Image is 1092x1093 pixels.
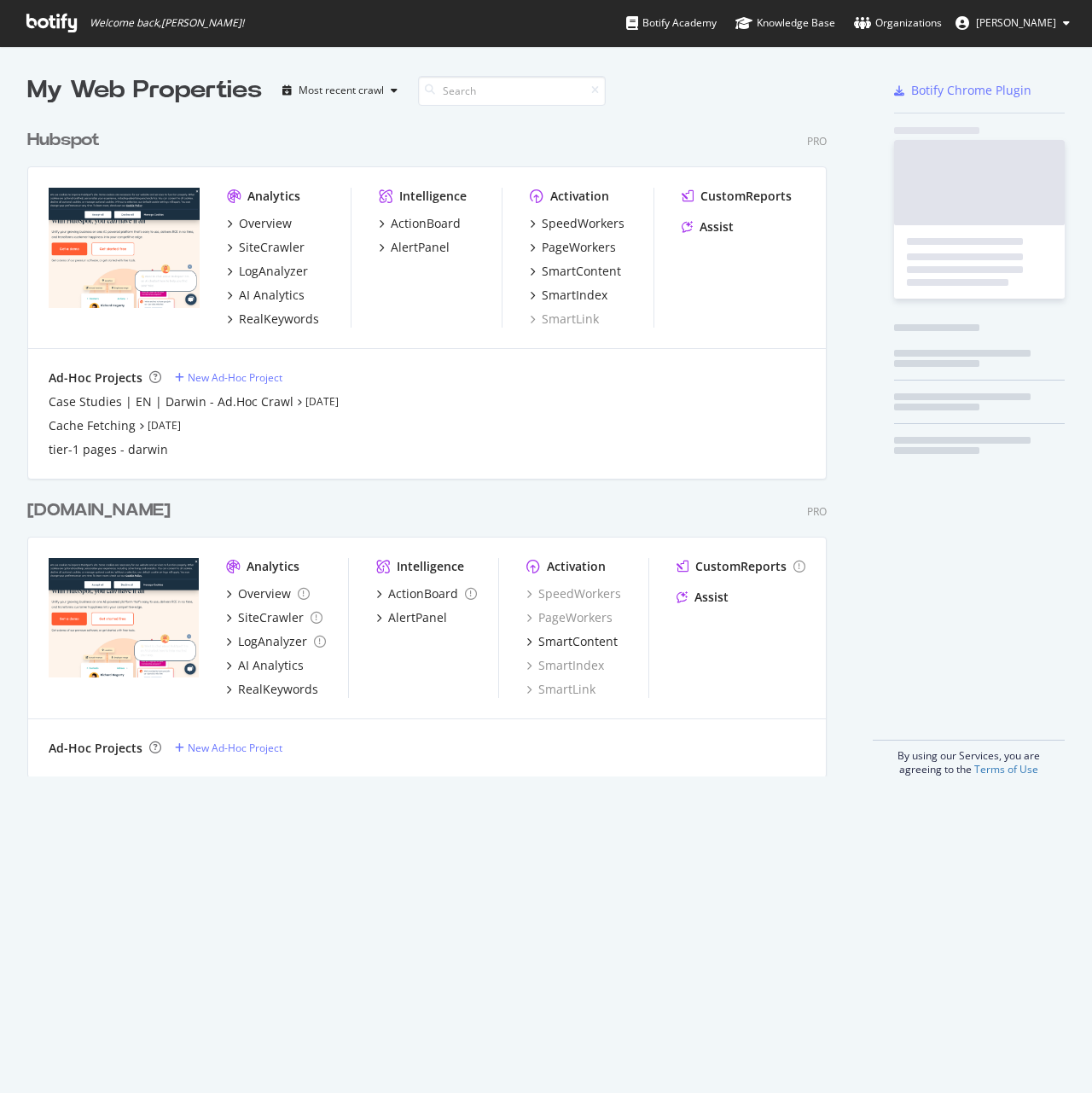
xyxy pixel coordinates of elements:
div: ActionBoard [391,215,461,232]
a: New Ad-Hoc Project [175,741,282,755]
a: RealKeywords [227,311,319,328]
a: PageWorkers [526,609,613,626]
div: CustomReports [695,558,787,575]
span: Victor Pan [976,15,1056,30]
a: RealKeywords [226,681,318,698]
button: Most recent crawl [276,77,404,104]
a: Terms of Use [974,762,1038,776]
a: LogAnalyzer [226,633,326,650]
div: AI Analytics [238,657,304,674]
a: Botify Chrome Plugin [894,82,1031,99]
div: RealKeywords [239,311,319,328]
a: ActionBoard [376,585,477,602]
a: SmartContent [526,633,618,650]
div: Botify Chrome Plugin [911,82,1031,99]
a: [DOMAIN_NAME] [27,498,177,523]
div: Pro [807,134,827,148]
div: Assist [700,218,734,235]
a: Hubspot [27,128,107,153]
div: Pro [807,504,827,519]
input: Search [418,76,606,106]
a: AI Analytics [227,287,305,304]
div: Intelligence [399,188,467,205]
a: Assist [677,589,729,606]
div: ActionBoard [388,585,458,602]
div: Ad-Hoc Projects [49,740,142,757]
img: hubspot.com [49,188,200,309]
div: SpeedWorkers [542,215,624,232]
a: Overview [227,215,292,232]
div: AlertPanel [391,239,450,256]
div: Knowledge Base [735,15,835,32]
div: CustomReports [700,188,792,205]
button: [PERSON_NAME] [942,9,1083,37]
a: SpeedWorkers [526,585,621,602]
div: Hubspot [27,128,100,153]
div: By using our Services, you are agreeing to the [873,740,1065,776]
div: SmartContent [538,633,618,650]
div: New Ad-Hoc Project [188,741,282,755]
div: grid [27,108,840,776]
a: New Ad-Hoc Project [175,370,282,385]
span: Welcome back, [PERSON_NAME] ! [90,16,244,30]
div: Analytics [247,188,300,205]
a: AlertPanel [379,239,450,256]
div: New Ad-Hoc Project [188,370,282,385]
div: SmartIndex [542,287,607,304]
a: SpeedWorkers [530,215,624,232]
a: Assist [682,218,734,235]
a: CustomReports [682,188,792,205]
a: Cache Fetching [49,417,136,434]
a: CustomReports [677,558,805,575]
div: Overview [239,215,292,232]
div: Most recent crawl [299,85,384,96]
a: LogAnalyzer [227,263,308,280]
div: Activation [547,558,606,575]
div: Intelligence [397,558,464,575]
a: SmartLink [530,311,599,328]
a: SmartLink [526,681,595,698]
a: SiteCrawler [227,239,305,256]
a: ActionBoard [379,215,461,232]
div: AI Analytics [239,287,305,304]
a: AlertPanel [376,609,447,626]
div: SiteCrawler [238,609,304,626]
a: Case Studies | EN | Darwin - Ad.Hoc Crawl [49,393,293,410]
div: LogAnalyzer [239,263,308,280]
a: SiteCrawler [226,609,322,626]
div: AlertPanel [388,609,447,626]
a: [DATE] [148,418,181,433]
a: Overview [226,585,310,602]
div: Ad-Hoc Projects [49,369,142,387]
div: PageWorkers [542,239,616,256]
div: Overview [238,585,291,602]
a: [DATE] [305,394,339,409]
a: tier-1 pages - darwin [49,441,168,458]
a: SmartIndex [526,657,604,674]
div: RealKeywords [238,681,318,698]
a: PageWorkers [530,239,616,256]
div: Activation [550,188,609,205]
div: Organizations [854,15,942,32]
div: LogAnalyzer [238,633,307,650]
div: Assist [694,589,729,606]
div: [DOMAIN_NAME] [27,498,171,523]
div: My Web Properties [27,73,262,108]
a: SmartContent [530,263,621,280]
a: SmartIndex [530,287,607,304]
div: Botify Academy [626,15,717,32]
img: hubspot-bulkdataexport.com [49,558,199,678]
a: AI Analytics [226,657,304,674]
div: SiteCrawler [239,239,305,256]
div: Analytics [247,558,299,575]
div: SmartContent [542,263,621,280]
